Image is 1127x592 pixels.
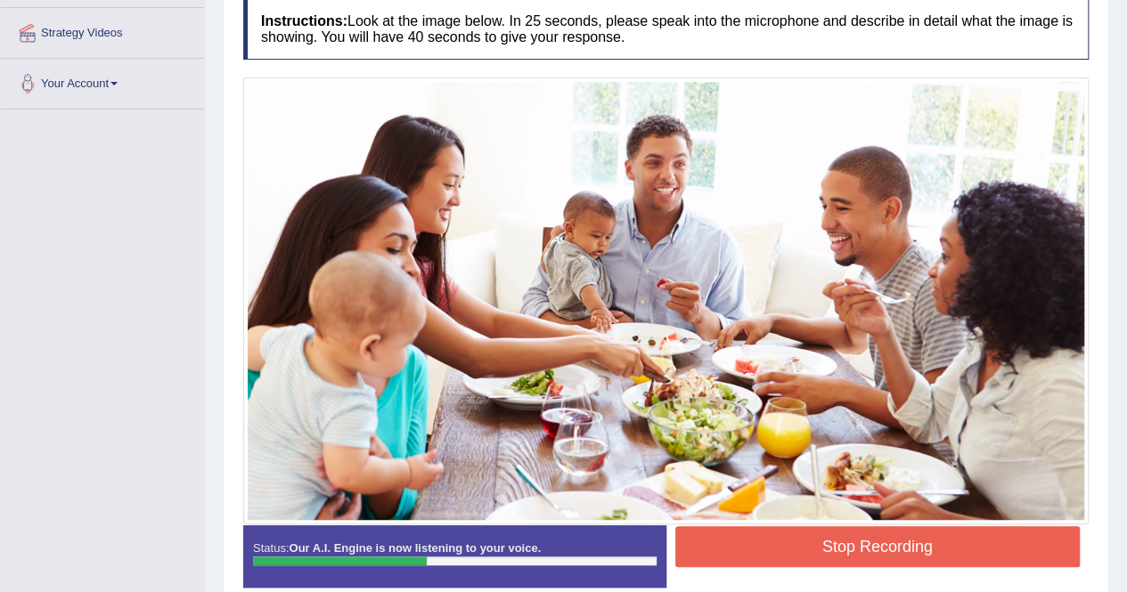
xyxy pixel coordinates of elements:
b: Instructions: [261,13,347,28]
a: Strategy Videos [1,8,204,53]
strong: Our A.I. Engine is now listening to your voice. [289,541,541,555]
div: Status: [243,525,666,588]
button: Stop Recording [675,526,1081,567]
a: Your Account [1,59,204,103]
